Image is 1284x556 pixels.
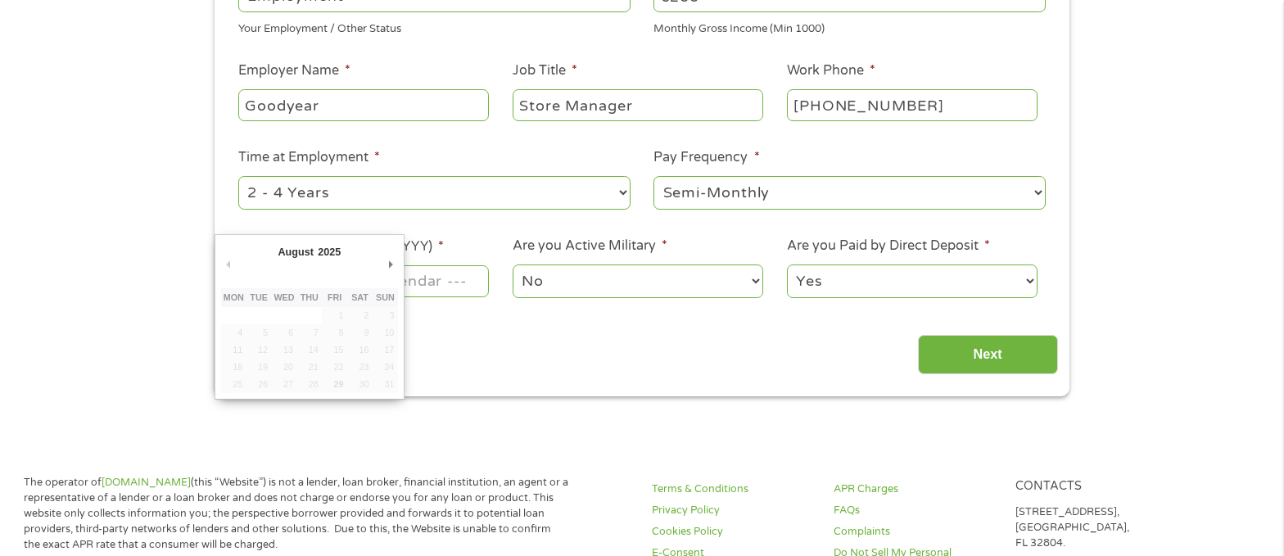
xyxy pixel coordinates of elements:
[238,89,489,120] input: Walmart
[1015,504,1177,551] p: [STREET_ADDRESS], [GEOGRAPHIC_DATA], FL 32804.
[652,481,813,497] a: Terms & Conditions
[351,292,368,302] abbr: Saturday
[328,292,341,302] abbr: Friday
[301,292,319,302] abbr: Thursday
[102,476,191,489] a: [DOMAIN_NAME]
[24,475,568,552] p: The operator of (this “Website”) is not a lender, loan broker, financial institution, an agent or...
[834,481,995,497] a: APR Charges
[787,89,1038,120] input: (231) 754-4010
[513,237,667,255] label: Are you Active Military
[653,149,759,166] label: Pay Frequency
[274,292,294,302] abbr: Wednesday
[376,292,395,302] abbr: Sunday
[513,62,577,79] label: Job Title
[276,241,316,263] div: August
[316,241,343,263] div: 2025
[221,253,236,275] button: Previous Month
[652,503,813,518] a: Privacy Policy
[238,16,631,38] div: Your Employment / Other Status
[513,89,763,120] input: Cashier
[918,335,1058,375] input: Next
[652,524,813,540] a: Cookies Policy
[224,292,244,302] abbr: Monday
[834,503,995,518] a: FAQs
[250,292,268,302] abbr: Tuesday
[787,237,990,255] label: Are you Paid by Direct Deposit
[238,62,350,79] label: Employer Name
[834,524,995,540] a: Complaints
[787,62,875,79] label: Work Phone
[653,16,1046,38] div: Monthly Gross Income (Min 1000)
[383,253,398,275] button: Next Month
[238,149,380,166] label: Time at Employment
[1015,479,1177,495] h4: Contacts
